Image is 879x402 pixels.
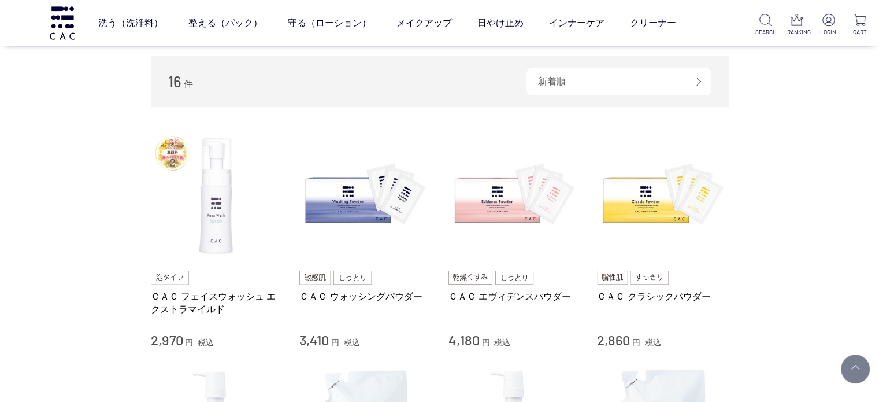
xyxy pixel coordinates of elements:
[632,338,640,347] span: 円
[448,130,580,262] img: ＣＡＣ エヴィデンスパウダー
[787,14,807,36] a: RANKING
[185,338,193,347] span: 円
[396,7,452,39] a: メイクアップ
[495,271,533,285] img: しっとり
[151,331,183,348] span: 2,970
[787,28,807,36] p: RANKING
[448,271,493,285] img: 乾燥くすみ
[331,338,339,347] span: 円
[151,271,189,285] img: 泡タイプ
[299,130,431,262] img: ＣＡＣ ウォッシングパウダー
[188,7,262,39] a: 整える（パック）
[630,7,676,39] a: クリーナー
[299,331,329,348] span: 3,410
[477,7,524,39] a: 日やけ止め
[850,14,870,36] a: CART
[448,290,580,303] a: ＣＡＣ エヴィデンスパウダー
[630,271,669,285] img: すっきり
[333,271,372,285] img: しっとり
[597,331,630,348] span: 2,860
[198,338,214,347] span: 税込
[481,338,489,347] span: 円
[494,338,510,347] span: 税込
[549,7,604,39] a: インナーケア
[818,28,839,36] p: LOGIN
[755,14,776,36] a: SEARCH
[344,338,360,347] span: 税込
[850,28,870,36] p: CART
[597,130,729,262] img: ＣＡＣ クラシックパウダー
[48,6,77,39] img: logo
[448,331,480,348] span: 4,180
[151,290,283,315] a: ＣＡＣ フェイスウォッシュ エクストラマイルド
[526,68,711,95] div: 新着順
[184,79,193,89] span: 件
[299,290,431,303] a: ＣＡＣ ウォッシングパウダー
[151,130,283,262] img: ＣＡＣ フェイスウォッシュ エクストラマイルド
[645,338,661,347] span: 税込
[288,7,371,39] a: 守る（ローション）
[168,72,181,90] span: 16
[818,14,839,36] a: LOGIN
[98,7,163,39] a: 洗う（洗浄料）
[597,271,628,285] img: 脂性肌
[755,28,776,36] p: SEARCH
[597,290,729,303] a: ＣＡＣ クラシックパウダー
[299,271,331,285] img: 敏感肌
